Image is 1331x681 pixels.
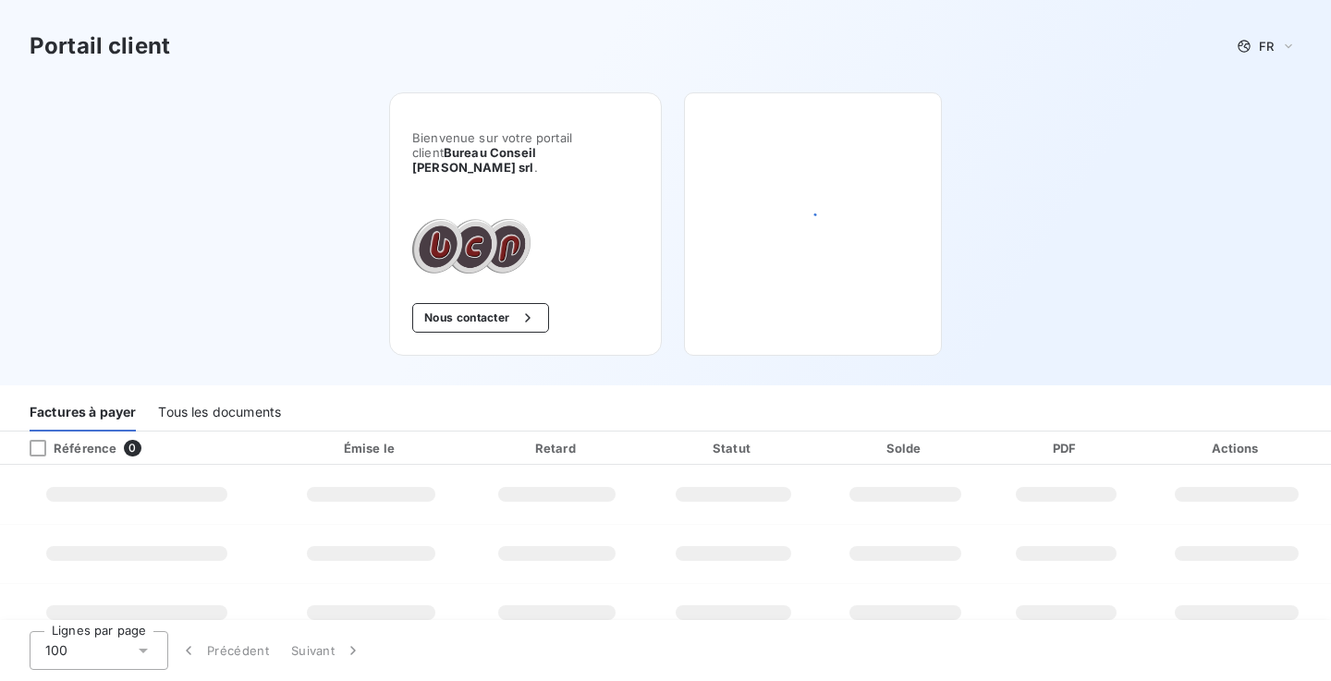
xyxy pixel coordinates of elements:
[124,440,140,456] span: 0
[1259,39,1274,54] span: FR
[30,393,136,432] div: Factures à payer
[168,631,280,670] button: Précédent
[994,439,1139,457] div: PDF
[1146,439,1327,457] div: Actions
[30,30,170,63] h3: Portail client
[277,439,464,457] div: Émise le
[471,439,642,457] div: Retard
[412,130,639,175] span: Bienvenue sur votre portail client .
[15,440,116,456] div: Référence
[412,219,531,274] img: Company logo
[412,145,536,175] span: Bureau Conseil [PERSON_NAME] srl
[650,439,816,457] div: Statut
[824,439,987,457] div: Solde
[412,303,549,333] button: Nous contacter
[280,631,373,670] button: Suivant
[158,393,281,432] div: Tous les documents
[45,641,67,660] span: 100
